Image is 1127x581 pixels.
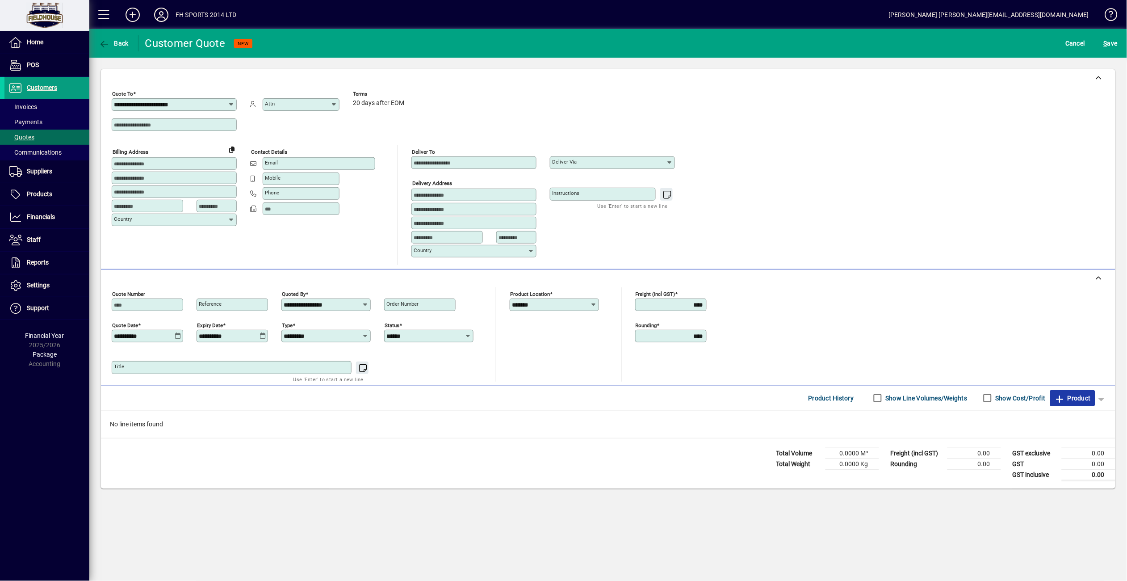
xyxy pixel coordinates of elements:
a: Support [4,297,89,320]
mat-label: Quote To [112,91,133,97]
span: Product [1055,391,1091,405]
span: Communications [9,149,62,156]
mat-label: Status [385,322,399,328]
mat-label: Country [114,216,132,222]
button: Profile [147,7,176,23]
mat-label: Mobile [265,175,281,181]
a: Quotes [4,130,89,145]
a: Suppliers [4,160,89,183]
span: ave [1104,36,1118,51]
span: Staff [27,236,41,243]
div: [PERSON_NAME] [PERSON_NAME][EMAIL_ADDRESS][DOMAIN_NAME] [888,8,1089,22]
mat-label: Reference [199,301,222,307]
span: Financials [27,213,55,220]
span: 20 days after EOM [353,100,404,107]
td: 0.00 [1062,459,1115,469]
button: Add [118,7,147,23]
td: Freight (incl GST) [886,448,947,459]
mat-label: Country [414,247,432,253]
span: Package [33,351,57,358]
mat-label: Deliver To [412,149,435,155]
mat-label: Freight (incl GST) [636,290,675,297]
button: Product [1050,390,1095,406]
a: Payments [4,114,89,130]
td: 0.00 [1062,469,1115,480]
span: Suppliers [27,168,52,175]
mat-label: Product location [510,290,550,297]
div: No line items found [101,411,1115,438]
a: Invoices [4,99,89,114]
label: Show Line Volumes/Weights [884,394,968,403]
mat-hint: Use 'Enter' to start a new line [598,201,668,211]
span: S [1104,40,1107,47]
div: FH SPORTS 2014 LTD [176,8,236,22]
span: Customers [27,84,57,91]
a: Knowledge Base [1098,2,1116,31]
td: 0.00 [947,448,1001,459]
td: GST [1008,459,1062,469]
label: Show Cost/Profit [994,394,1046,403]
td: 0.0000 Kg [825,459,879,469]
span: Reports [27,259,49,266]
a: Home [4,31,89,54]
a: POS [4,54,89,76]
td: GST inclusive [1008,469,1062,480]
mat-label: Instructions [552,190,579,196]
span: Quotes [9,134,34,141]
mat-label: Quote number [112,290,145,297]
span: POS [27,61,39,68]
mat-label: Type [282,322,293,328]
button: Product History [805,390,858,406]
button: Back [96,35,131,51]
span: Payments [9,118,42,126]
a: Reports [4,252,89,274]
span: Settings [27,282,50,289]
a: Financials [4,206,89,228]
td: Rounding [886,459,947,469]
span: Terms [353,91,406,97]
span: Support [27,304,49,312]
button: Copy to Delivery address [225,142,239,156]
td: 0.0000 M³ [825,448,879,459]
span: Back [99,40,129,47]
span: Invoices [9,103,37,110]
mat-label: Attn [265,101,275,107]
span: Home [27,38,43,46]
button: Save [1102,35,1120,51]
span: NEW [238,41,249,46]
app-page-header-button: Back [89,35,138,51]
mat-label: Quoted by [282,290,306,297]
a: Staff [4,229,89,251]
mat-label: Phone [265,189,279,196]
span: Product History [809,391,854,405]
mat-label: Expiry date [197,322,223,328]
a: Settings [4,274,89,297]
div: Customer Quote [145,36,226,51]
button: Cancel [1064,35,1088,51]
mat-label: Quote date [112,322,138,328]
td: 0.00 [1062,448,1115,459]
a: Products [4,183,89,206]
a: Communications [4,145,89,160]
mat-label: Rounding [636,322,657,328]
span: Cancel [1066,36,1085,51]
span: Financial Year [25,332,64,339]
mat-label: Title [114,363,124,370]
mat-label: Deliver via [552,159,577,165]
mat-label: Email [265,160,278,166]
td: Total Volume [772,448,825,459]
span: Products [27,190,52,198]
td: GST exclusive [1008,448,1062,459]
td: 0.00 [947,459,1001,469]
mat-label: Order number [386,301,419,307]
td: Total Weight [772,459,825,469]
mat-hint: Use 'Enter' to start a new line [293,374,364,384]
